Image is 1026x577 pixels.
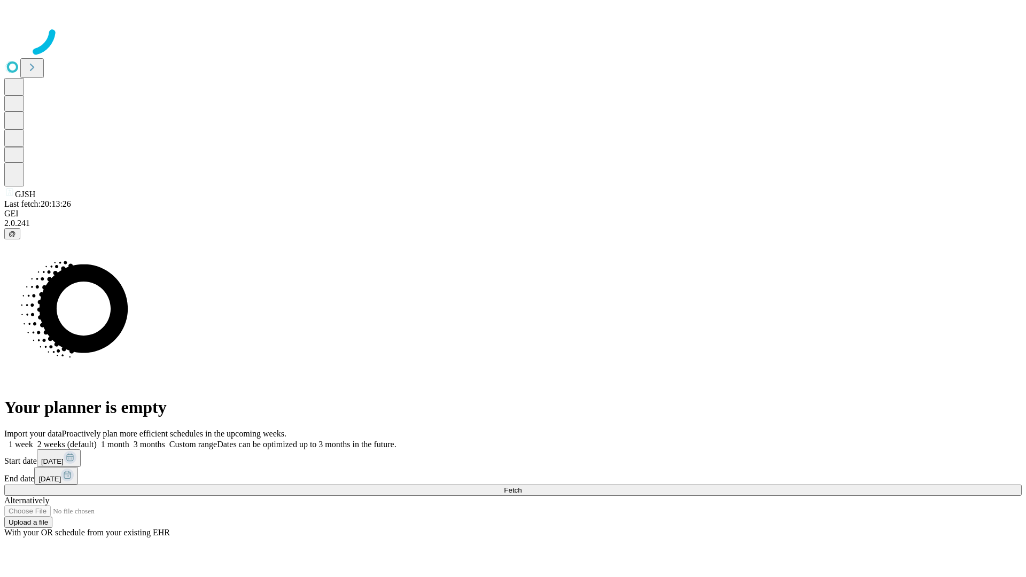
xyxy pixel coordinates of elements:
[4,467,1022,485] div: End date
[4,449,1022,467] div: Start date
[4,219,1022,228] div: 2.0.241
[4,209,1022,219] div: GEI
[4,496,49,505] span: Alternatively
[4,228,20,239] button: @
[4,485,1022,496] button: Fetch
[101,440,129,449] span: 1 month
[37,440,97,449] span: 2 weeks (default)
[169,440,217,449] span: Custom range
[15,190,35,199] span: GJSH
[41,457,64,465] span: [DATE]
[37,449,81,467] button: [DATE]
[9,230,16,238] span: @
[4,528,170,537] span: With your OR schedule from your existing EHR
[9,440,33,449] span: 1 week
[4,199,71,208] span: Last fetch: 20:13:26
[217,440,396,449] span: Dates can be optimized up to 3 months in the future.
[34,467,78,485] button: [DATE]
[38,475,61,483] span: [DATE]
[4,429,62,438] span: Import your data
[504,486,522,494] span: Fetch
[134,440,165,449] span: 3 months
[62,429,286,438] span: Proactively plan more efficient schedules in the upcoming weeks.
[4,397,1022,417] h1: Your planner is empty
[4,517,52,528] button: Upload a file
